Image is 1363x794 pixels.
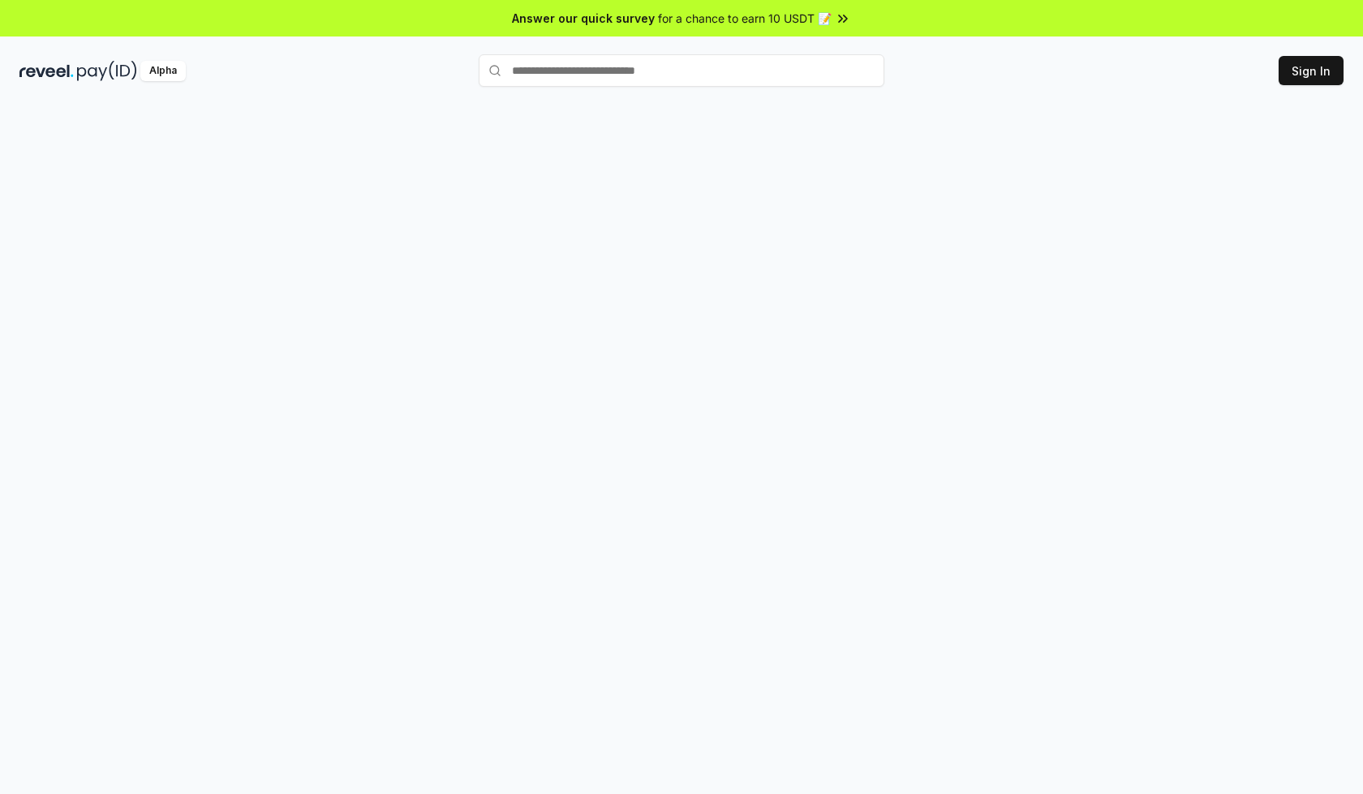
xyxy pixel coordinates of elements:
[1279,56,1344,85] button: Sign In
[77,61,137,81] img: pay_id
[140,61,186,81] div: Alpha
[658,10,832,27] span: for a chance to earn 10 USDT 📝
[19,61,74,81] img: reveel_dark
[512,10,655,27] span: Answer our quick survey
